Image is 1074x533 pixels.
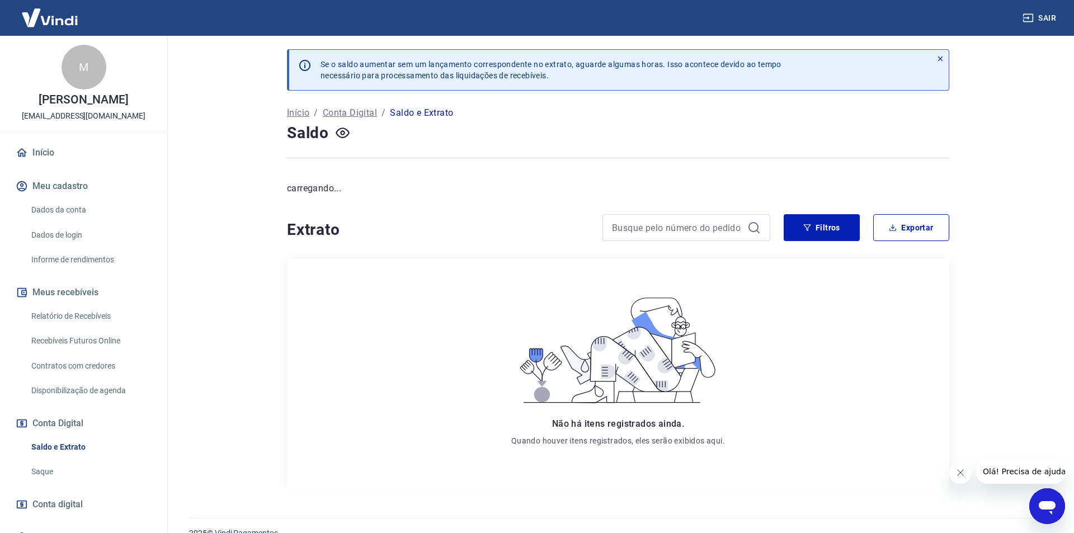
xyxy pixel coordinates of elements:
[13,280,154,305] button: Meus recebíveis
[1020,8,1061,29] button: Sair
[390,106,453,120] p: Saldo e Extrato
[27,329,154,352] a: Recebíveis Futuros Online
[381,106,385,120] p: /
[612,219,743,236] input: Busque pelo número do pedido
[62,45,106,89] div: M
[27,460,154,483] a: Saque
[27,224,154,247] a: Dados de login
[22,110,145,122] p: [EMAIL_ADDRESS][DOMAIN_NAME]
[287,219,589,241] h4: Extrato
[287,122,329,144] h4: Saldo
[27,379,154,402] a: Disponibilização de agenda
[13,140,154,165] a: Início
[32,497,83,512] span: Conta digital
[13,411,154,436] button: Conta Digital
[39,94,128,106] p: [PERSON_NAME]
[552,418,684,429] span: Não há itens registrados ainda.
[13,492,154,517] a: Conta digital
[873,214,949,241] button: Exportar
[949,461,972,484] iframe: Fechar mensagem
[287,106,309,120] a: Início
[13,1,86,35] img: Vindi
[323,106,377,120] a: Conta Digital
[27,248,154,271] a: Informe de rendimentos
[27,436,154,459] a: Saldo e Extrato
[7,8,94,17] span: Olá! Precisa de ajuda?
[27,355,154,378] a: Contratos com credores
[27,305,154,328] a: Relatório de Recebíveis
[314,106,318,120] p: /
[976,459,1065,484] iframe: Mensagem da empresa
[1029,488,1065,524] iframe: Botão para abrir a janela de mensagens
[27,199,154,221] a: Dados da conta
[13,174,154,199] button: Meu cadastro
[784,214,860,241] button: Filtros
[511,435,725,446] p: Quando houver itens registrados, eles serão exibidos aqui.
[287,182,949,195] p: carregando...
[321,59,781,81] p: Se o saldo aumentar sem um lançamento correspondente no extrato, aguarde algumas horas. Isso acon...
